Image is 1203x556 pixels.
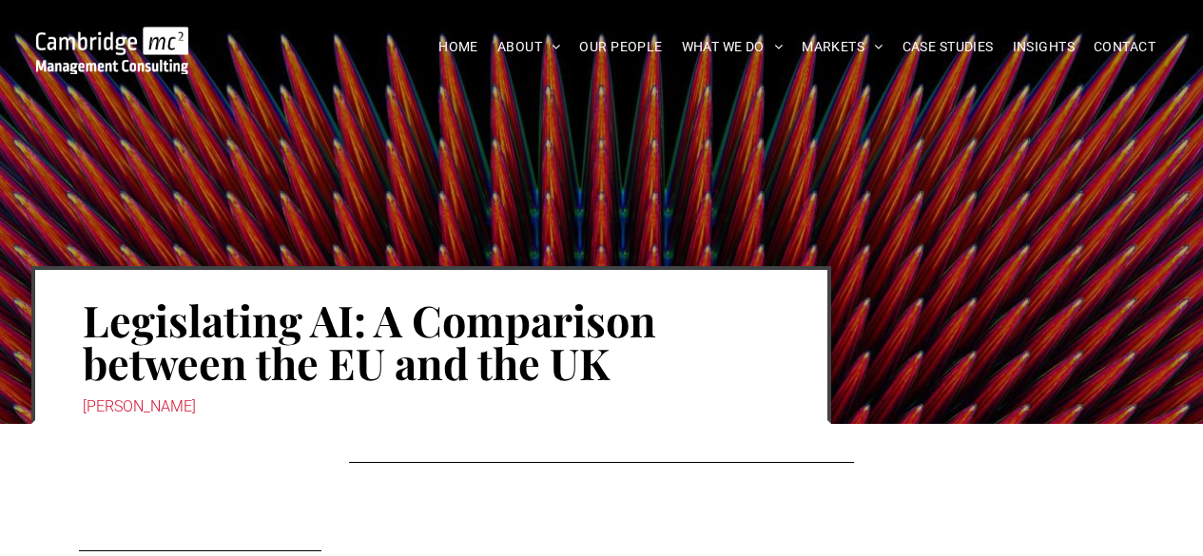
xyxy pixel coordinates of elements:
a: INSIGHTS [1003,32,1084,62]
a: WHAT WE DO [672,32,793,62]
a: MARKETS [792,32,892,62]
a: OUR PEOPLE [570,32,671,62]
div: [PERSON_NAME] [83,393,780,420]
h1: Legislating AI: A Comparison between the EU and the UK [83,297,780,386]
a: ABOUT [488,32,571,62]
a: Your Business Transformed | Cambridge Management Consulting [36,29,189,49]
img: Go to Homepage [36,27,189,74]
a: CONTACT [1084,32,1165,62]
a: HOME [429,32,488,62]
a: CASE STUDIES [893,32,1003,62]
